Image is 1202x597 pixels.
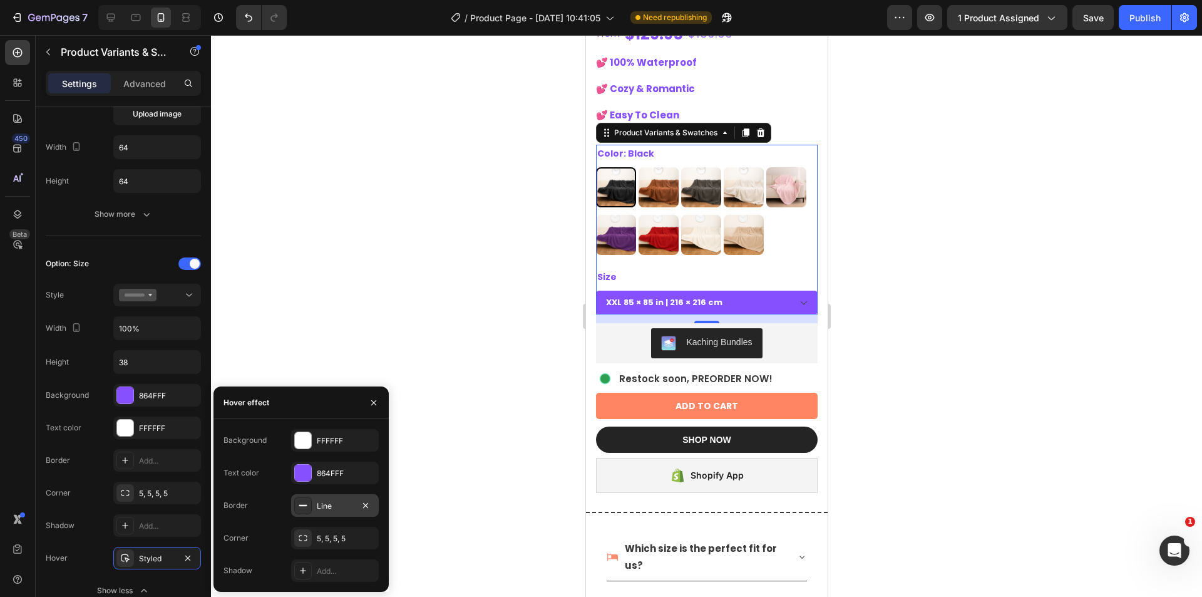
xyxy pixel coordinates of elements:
span: Need republishing [643,12,707,23]
span: / [465,11,468,24]
button: Save [1072,5,1114,30]
span: Save [1083,13,1104,23]
div: 5, 5, 5, 5 [139,488,198,499]
div: Text color [223,467,259,479]
div: Corner [46,487,71,499]
div: Background [46,390,89,401]
div: Show more [95,208,153,221]
div: Height [46,175,69,187]
p: What materials are used in Blanket of Love™ [39,558,199,592]
button: 1 product assigned [947,5,1067,30]
p: Advanced [123,77,166,90]
div: Style [46,289,64,301]
div: Width [46,320,84,337]
div: Hover effect [223,397,269,408]
div: Height [46,356,69,368]
div: Background [223,435,267,446]
p: Settings [62,77,97,90]
div: Show less [97,584,150,597]
div: FFFFFF [139,423,198,434]
div: Corner [223,532,249,544]
button: Upload image [113,103,201,125]
div: Add... [139,521,198,532]
iframe: Intercom live chat [1159,536,1189,566]
div: 450 [12,133,30,143]
div: Shadow [46,520,74,531]
div: Border [223,500,248,511]
div: Beta [9,229,30,239]
span: 1 product assigned [958,11,1039,24]
div: Option: Size [46,258,89,269]
input: Auto [114,351,200,373]
div: Undo/Redo [236,5,287,30]
div: Styled [139,553,175,564]
div: Text color [46,422,81,433]
div: Line [317,501,353,512]
div: 864FFF [317,468,376,479]
div: Shadow [223,565,252,576]
div: Hover [46,553,68,564]
span: 1 [1185,517,1195,527]
div: Border [46,455,70,466]
span: Upload image [133,108,182,120]
div: FFFFFF [317,435,376,447]
button: Publish [1119,5,1171,30]
div: 864FFF [139,390,198,402]
button: Show more [46,203,201,226]
div: Width [46,139,84,156]
div: Add... [317,566,376,577]
p: 7 [82,10,88,25]
span: Product Page - [DATE] 10:41:05 [470,11,600,24]
iframe: Design area [586,35,828,597]
p: Product Variants & Swatches [61,44,167,60]
div: 5, 5, 5, 5 [317,533,376,544]
div: Publish [1129,11,1161,24]
input: Auto [114,317,200,340]
input: Auto [114,170,200,192]
input: Auto [114,136,200,158]
div: Add... [139,455,198,467]
button: 7 [5,5,93,30]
